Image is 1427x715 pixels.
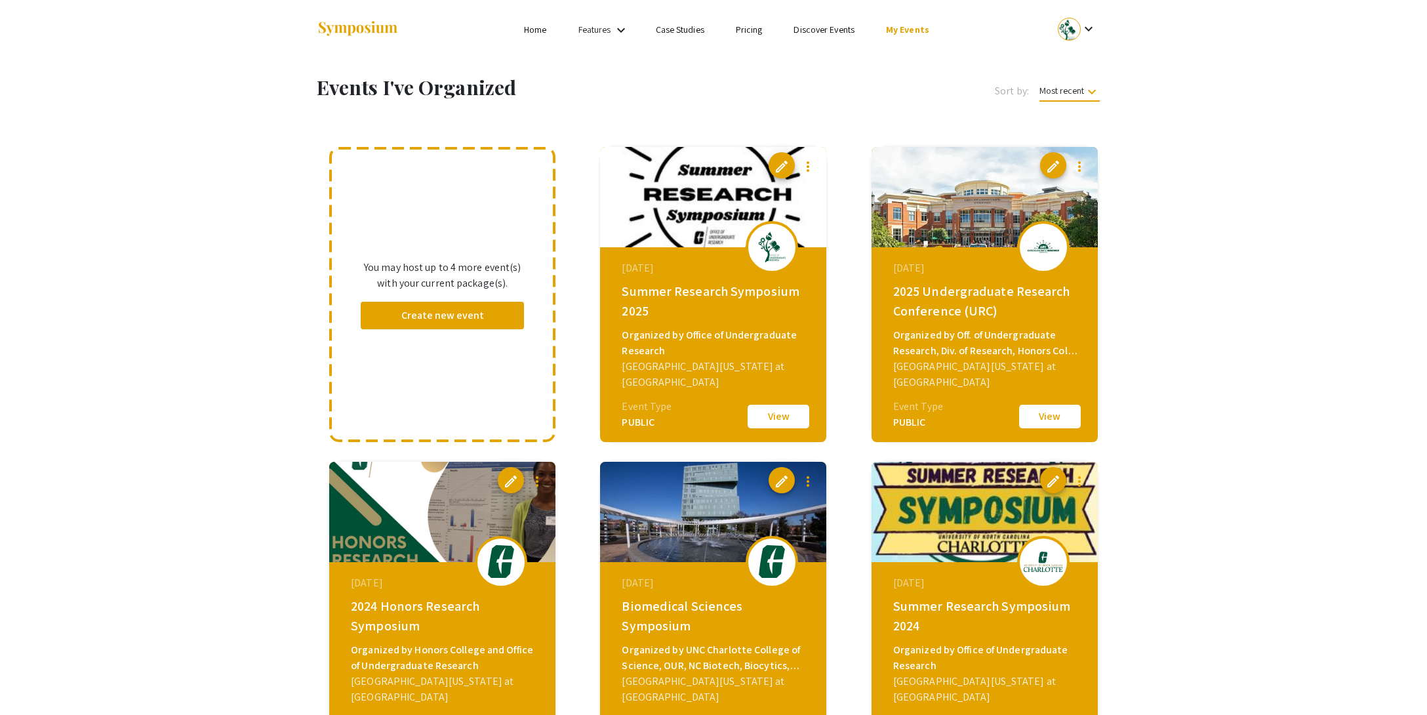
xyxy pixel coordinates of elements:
[893,327,1079,359] div: Organized by Off. of Undergraduate Research, Div. of Research, Honors Coll., [PERSON_NAME] Scholars
[893,281,1079,321] div: 2025 Undergraduate Research Conference (URC)
[529,474,545,489] mat-icon: more_vert
[622,399,672,415] div: Event Type
[800,474,816,489] mat-icon: more_vert
[893,674,1079,705] div: [GEOGRAPHIC_DATA][US_STATE] at [GEOGRAPHIC_DATA]
[872,147,1098,247] img: urc2025_eventCoverPhoto_756e51__thumb.jpg
[893,399,943,415] div: Event Type
[1044,14,1110,44] button: Expand account dropdown
[1040,152,1066,178] button: edit
[481,545,521,578] img: 2024-honors-symposium_eventLogo_8fb988_.png
[10,656,56,705] iframe: Chat
[622,281,808,321] div: Summer Research Symposium 2025
[995,83,1029,99] span: Sort by:
[361,260,524,291] p: You may host up to 4 more event(s) with your current package(s).
[351,642,537,674] div: Organized by Honors College and Office of Undergraduate Research
[317,75,771,99] h1: Events I've Organized
[774,159,790,174] span: edit
[351,575,537,591] div: [DATE]
[886,24,929,35] a: My Events
[622,674,808,705] div: [GEOGRAPHIC_DATA][US_STATE] at [GEOGRAPHIC_DATA]
[622,359,808,390] div: [GEOGRAPHIC_DATA][US_STATE] at [GEOGRAPHIC_DATA]
[752,230,792,263] img: summer-2025_eventLogo_ff51ae_.png
[893,575,1079,591] div: [DATE]
[769,467,795,493] button: edit
[622,415,672,430] div: PUBLIC
[524,24,546,35] a: Home
[1045,159,1061,174] span: edit
[893,359,1079,390] div: [GEOGRAPHIC_DATA][US_STATE] at [GEOGRAPHIC_DATA]
[503,474,519,489] span: edit
[622,575,808,591] div: [DATE]
[317,20,399,38] img: Symposium by ForagerOne
[893,642,1079,674] div: Organized by Office of Undergraduate Research
[794,24,854,35] a: Discover Events
[1081,21,1096,37] mat-icon: Expand account dropdown
[774,474,790,489] span: edit
[893,596,1079,636] div: Summer Research Symposium 2024
[746,403,811,430] button: View
[1040,467,1066,493] button: edit
[600,462,826,562] img: biomedical-sciences2024_eventCoverPhoto_3cdd66__thumb.jpg
[1024,236,1063,258] img: urc2025_eventLogo_3f4dc5_.jpg
[351,674,537,705] div: [GEOGRAPHIC_DATA][US_STATE] at [GEOGRAPHIC_DATA]
[769,152,795,178] button: edit
[622,327,808,359] div: Organized by Office of Undergraduate Research
[1072,159,1087,174] mat-icon: more_vert
[622,642,808,674] div: Organized by UNC Charlotte College of Science, OUR, NC Biotech, Biocytics, and Illumina
[361,302,524,329] button: Create new event
[351,596,537,636] div: 2024 Honors Research Symposium
[600,147,826,247] img: summer-2025_eventCoverPhoto_f0f248__thumb.jpg
[1017,403,1083,430] button: View
[752,545,792,578] img: biomedical-sciences2024_eventLogo_aa6178_.png
[800,159,816,174] mat-icon: more_vert
[1024,552,1063,572] img: srs-2024_eventLogo_7ee815_.png
[329,462,555,562] img: 2024-honors-symposium_eventCoverPhoto_2bd283__thumb.png
[736,24,763,35] a: Pricing
[578,24,611,35] a: Features
[613,22,629,38] mat-icon: Expand Features list
[1084,84,1100,100] mat-icon: keyboard_arrow_down
[622,596,808,636] div: Biomedical Sciences Symposium
[656,24,704,35] a: Case Studies
[1039,85,1100,102] span: Most recent
[872,462,1098,562] img: srs-2024_eventCoverPhoto_02455c__thumb.jpg
[893,415,943,430] div: PUBLIC
[1045,474,1061,489] span: edit
[498,467,524,493] button: edit
[1072,474,1087,489] mat-icon: more_vert
[622,260,808,276] div: [DATE]
[1029,79,1110,102] button: Most recent
[893,260,1079,276] div: [DATE]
